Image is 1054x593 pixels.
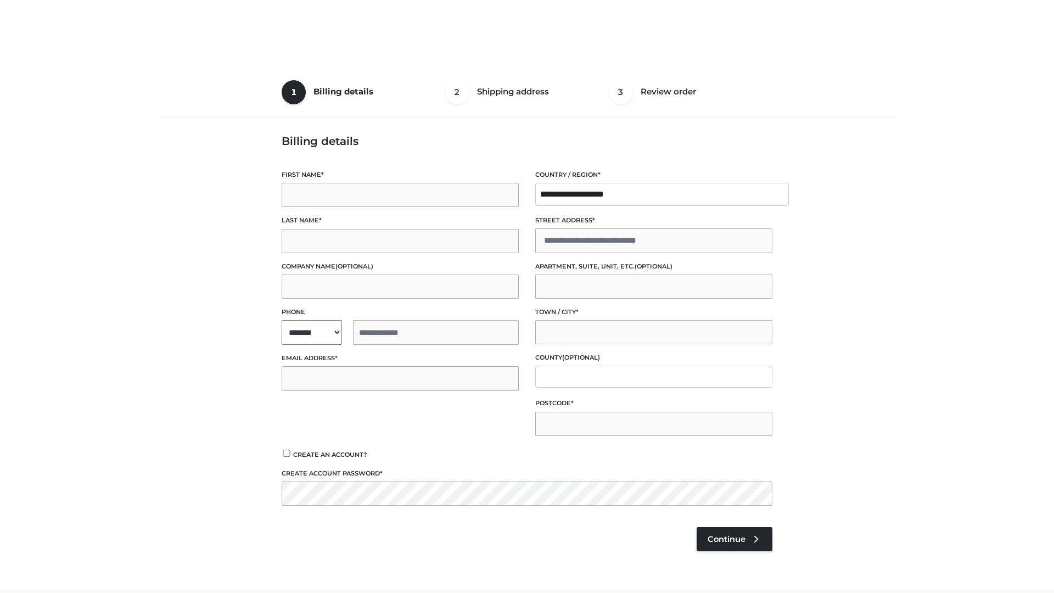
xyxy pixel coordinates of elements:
a: Continue [697,527,772,551]
span: Shipping address [477,86,549,97]
span: Billing details [313,86,373,97]
label: Apartment, suite, unit, etc. [535,261,772,272]
input: Create an account? [282,450,291,457]
span: (optional) [335,262,373,270]
span: (optional) [562,354,600,361]
label: Create account password [282,468,772,479]
label: Last name [282,215,519,226]
span: Review order [641,86,696,97]
label: Company name [282,261,519,272]
span: (optional) [635,262,672,270]
span: 1 [282,80,306,104]
span: Create an account? [293,451,367,458]
label: Street address [535,215,772,226]
h3: Billing details [282,135,772,148]
label: Postcode [535,398,772,409]
label: Phone [282,307,519,317]
span: 2 [445,80,469,104]
label: Country / Region [535,170,772,180]
span: Continue [708,534,745,544]
label: County [535,353,772,363]
label: First name [282,170,519,180]
label: Town / City [535,307,772,317]
span: 3 [609,80,633,104]
label: Email address [282,353,519,363]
